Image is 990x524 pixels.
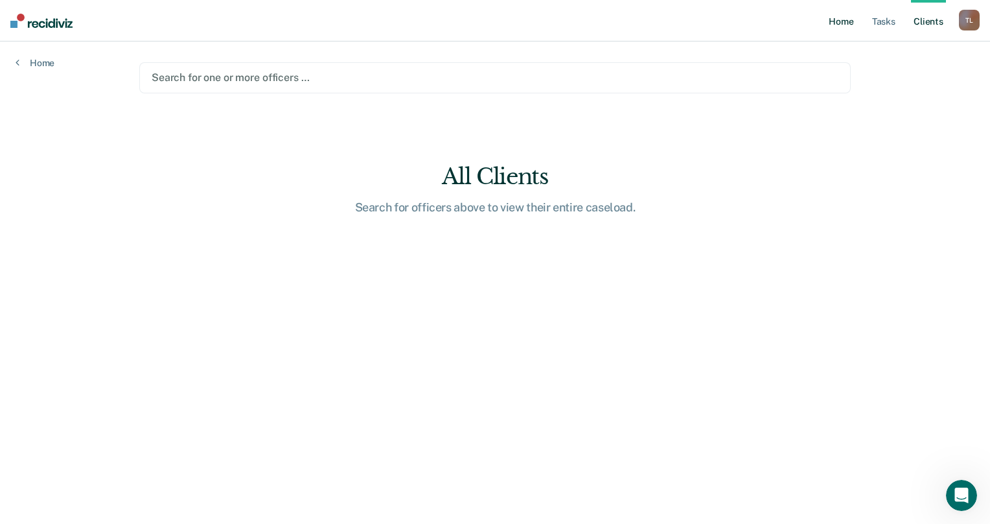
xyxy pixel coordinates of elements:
iframe: Intercom live chat [946,480,977,511]
img: Recidiviz [10,14,73,28]
button: TL [959,10,980,30]
div: T L [959,10,980,30]
a: Home [16,57,54,69]
div: Search for officers above to view their entire caseload. [288,200,702,215]
div: All Clients [288,163,702,190]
